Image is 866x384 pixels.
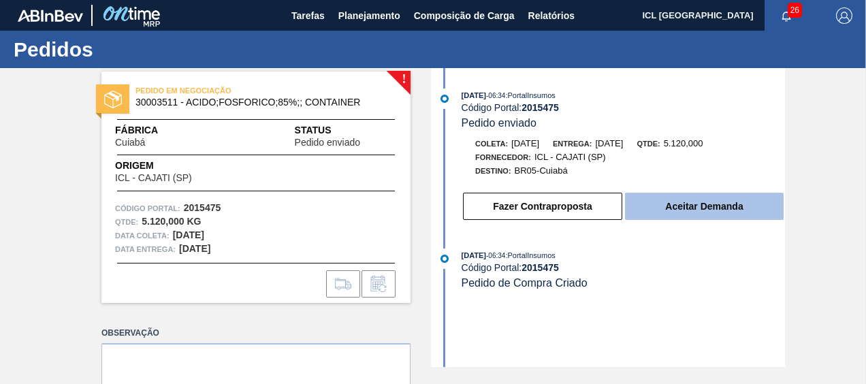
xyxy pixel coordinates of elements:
span: Relatórios [528,7,575,24]
button: Notificações [765,6,808,25]
strong: [DATE] [179,243,210,254]
img: atual [440,95,449,103]
span: Pedido enviado [295,138,361,148]
div: Informar alteração no pedido [362,270,396,298]
span: Data entrega: [115,242,176,256]
span: - 06:34 [486,92,505,99]
div: Ir para Composição de Carga [326,270,360,298]
strong: [DATE] [173,229,204,240]
span: ICL - CAJATI (SP) [115,173,192,183]
span: ICL - CAJATI (SP) [534,152,606,162]
span: [DATE] [462,91,486,99]
span: : PortalInsumos [505,91,555,99]
span: Pedido enviado [462,117,536,129]
h1: Pedidos [14,42,255,57]
span: Planejamento [338,7,400,24]
span: : PortalInsumos [505,251,555,259]
span: - 06:34 [486,252,505,259]
span: Composição de Carga [414,7,515,24]
span: Qtde : [115,215,138,229]
button: Fazer Contraproposta [463,193,622,220]
span: PEDIDO EM NEGOCIAÇÃO [135,84,326,97]
span: Fornecedor: [475,153,531,161]
strong: 5.120,000 KG [142,216,201,227]
span: [DATE] [595,138,623,148]
div: Código Portal: [462,262,785,273]
span: Fábrica [115,123,188,138]
span: Coleta: [475,140,508,148]
span: [DATE] [462,251,486,259]
img: Logout [836,7,852,24]
span: [DATE] [511,138,539,148]
strong: 2015475 [522,102,559,113]
img: atual [440,255,449,263]
span: Qtde: [637,140,660,148]
span: Tarefas [291,7,325,24]
span: 5.120,000 [664,138,703,148]
button: Aceitar Demanda [625,193,784,220]
span: 26 [788,3,802,18]
span: Destino: [475,167,511,175]
span: Status [295,123,397,138]
strong: 2015475 [522,262,559,273]
span: Código Portal: [115,202,180,215]
label: Observação [101,323,411,343]
span: Cuiabá [115,138,145,148]
div: Código Portal: [462,102,785,113]
span: Origem [115,159,231,173]
img: status [104,91,122,108]
span: BR05-Cuiabá [515,165,568,176]
strong: 2015475 [184,202,221,213]
span: Pedido de Compra Criado [462,277,588,289]
img: TNhmsLtSVTkK8tSr43FrP2fwEKptu5GPRR3wAAAABJRU5ErkJggg== [18,10,83,22]
span: 30003511 - ACIDO;FOSFORICO;85%;; CONTAINER [135,97,383,108]
span: Entrega: [553,140,592,148]
span: Data coleta: [115,229,170,242]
